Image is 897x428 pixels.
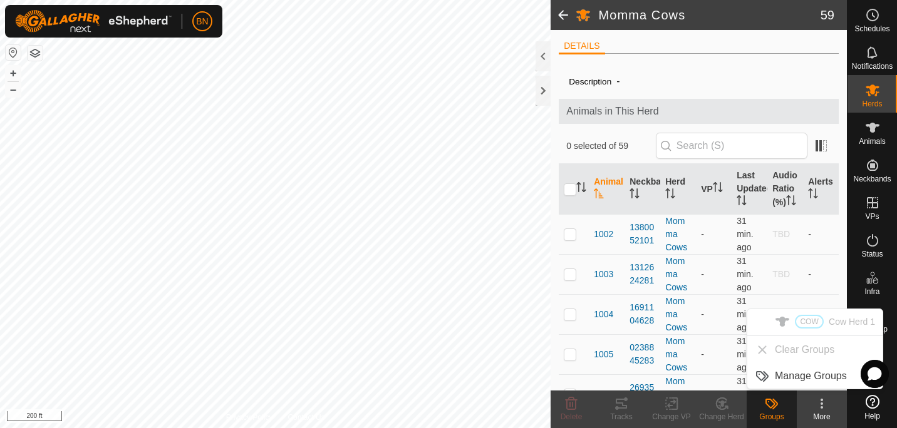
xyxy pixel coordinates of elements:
td: - [803,254,839,294]
div: Momma Cows [665,255,691,294]
a: Help [848,390,897,425]
app-display-virtual-paddock-transition: - [701,309,704,319]
span: 59 [821,6,834,24]
td: - [803,294,839,334]
span: Aug 22, 2025, 7:31 PM [737,336,753,372]
span: VPs [865,213,879,220]
span: Infra [864,288,879,295]
span: Notifications [852,63,893,70]
p-sorticon: Activate to sort [665,190,675,200]
span: Animals [859,138,886,145]
span: Help [864,412,880,420]
div: Momma Cows [665,375,691,414]
span: Delete [561,412,583,421]
div: 0238845283 [630,341,655,367]
app-display-virtual-paddock-transition: - [701,349,704,359]
div: Change VP [646,411,697,422]
td: - [803,214,839,254]
span: Schedules [854,25,889,33]
li: DETAILS [559,39,604,54]
p-sorticon: Activate to sort [594,190,604,200]
span: Aug 22, 2025, 7:30 PM [737,376,753,412]
p-sorticon: Activate to sort [786,197,796,207]
button: Reset Map [6,45,21,60]
app-display-virtual-paddock-transition: - [701,389,704,399]
th: VP [696,164,732,215]
div: Momma Cows [665,215,691,254]
h2: Momma Cows [598,8,820,23]
th: Neckband [625,164,660,215]
span: 1003 [594,268,613,281]
span: TBD [772,269,790,279]
img: Gallagher Logo [15,10,172,33]
span: Heatmap [857,325,888,333]
span: Aug 22, 2025, 7:31 PM [737,296,753,332]
span: 1004 [594,308,613,321]
button: + [6,66,21,81]
div: 1380052101 [630,221,655,247]
button: Map Layers [28,46,43,61]
span: Herds [862,100,882,108]
app-display-virtual-paddock-transition: - [701,229,704,239]
input: Search (S) [656,133,807,159]
th: Herd [660,164,696,215]
span: 1501 [594,388,613,401]
span: - [611,71,625,91]
p-sorticon: Activate to sort [630,190,640,200]
span: Neckbands [853,175,891,183]
th: Animal [589,164,625,215]
p-sorticon: Activate to sort [808,190,818,200]
span: 1005 [594,348,613,361]
th: Last Updated [732,164,767,215]
div: Groups [747,411,797,422]
div: Change Herd [697,411,747,422]
th: Alerts [803,164,839,215]
th: Audio Ratio (%) [767,164,803,215]
p-sorticon: Activate to sort [713,184,723,194]
a: Privacy Policy [226,412,273,423]
p-sorticon: Activate to sort [737,197,747,207]
span: 1002 [594,228,613,241]
span: Animals in This Herd [566,104,831,119]
span: Manage Groups [775,369,847,384]
span: Aug 22, 2025, 7:31 PM [737,216,753,252]
div: 1312624281 [630,261,655,287]
app-display-virtual-paddock-transition: - [701,269,704,279]
div: Momma Cows [665,335,691,374]
a: Contact Us [288,412,324,423]
span: Status [861,250,883,258]
div: More [797,411,847,422]
span: BN [196,15,208,28]
span: TBD [772,229,790,239]
span: 0 selected of 59 [566,140,656,153]
p-sorticon: Activate to sort [576,184,586,194]
label: Description [569,77,611,86]
div: 2693588028 [630,381,655,407]
li: Manage Groups [747,364,883,389]
span: Aug 22, 2025, 7:31 PM [737,256,753,292]
div: Momma Cows [665,295,691,334]
div: Tracks [596,411,646,422]
button: – [6,82,21,97]
div: 1691104628 [630,301,655,327]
